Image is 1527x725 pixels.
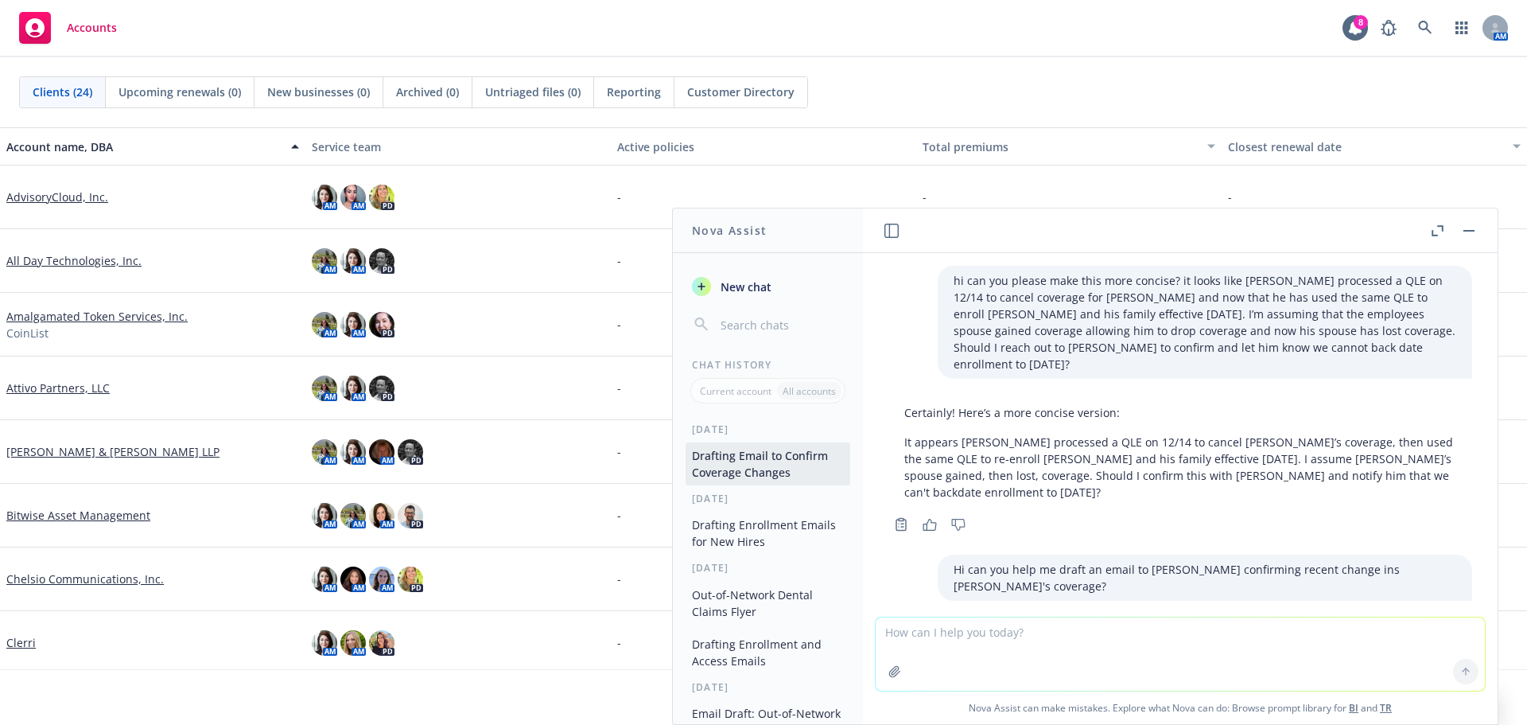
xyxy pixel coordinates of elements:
[340,567,366,592] img: photo
[1409,12,1441,44] a: Search
[700,384,771,398] p: Current account
[312,630,337,656] img: photo
[673,561,863,575] div: [DATE]
[312,138,604,155] div: Service team
[312,185,337,210] img: photo
[904,404,1456,421] p: Certainly! Here’s a more concise version:
[312,503,337,528] img: photo
[340,376,366,401] img: photo
[369,630,394,656] img: photo
[686,442,850,485] button: Drafting Email to Confirm Coverage Changes
[607,84,661,100] span: Reporting
[717,314,844,336] input: Search chats
[673,423,863,436] div: [DATE]
[673,492,863,505] div: [DATE]
[617,507,621,524] span: -
[340,312,366,337] img: photo
[369,439,394,465] img: photo
[119,84,241,100] span: Upcoming renewals (0)
[340,439,366,465] img: photo
[617,189,621,205] span: -
[396,84,459,100] span: Archived (0)
[894,517,908,532] svg: Copy to clipboard
[67,21,117,34] span: Accounts
[6,189,108,205] a: AdvisoryCloud, Inc.
[369,312,394,337] img: photo
[916,127,1222,166] button: Total premiums
[369,185,394,210] img: photo
[6,507,150,524] a: Bitwise Asset Management
[267,84,370,100] span: New businesses (0)
[1349,701,1358,715] a: BI
[617,634,621,651] span: -
[692,222,767,239] h1: Nova Assist
[369,376,394,401] img: photo
[33,84,92,100] span: Clients (24)
[946,513,971,536] button: Thumbs down
[686,631,850,674] button: Drafting Enrollment and Access Emails
[617,138,910,155] div: Active policies
[673,680,863,694] div: [DATE]
[869,692,1491,724] span: Nova Assist can make mistakes. Explore what Nova can do: Browse prompt library for and
[398,567,423,592] img: photo
[398,439,423,465] img: photo
[617,571,621,587] span: -
[340,185,366,210] img: photo
[717,279,771,295] span: New chat
[312,248,337,274] img: photo
[6,571,164,587] a: Chelsio Communications, Inc.
[617,443,621,460] span: -
[312,312,337,337] img: photo
[1228,138,1503,155] div: Closest renewal date
[923,189,927,205] span: -
[13,6,123,50] a: Accounts
[312,439,337,465] img: photo
[340,503,366,528] img: photo
[6,138,282,155] div: Account name, DBA
[1373,12,1405,44] a: Report a Bug
[1222,127,1527,166] button: Closest renewal date
[6,634,36,651] a: Clerri
[6,325,49,341] span: CoinList
[783,384,836,398] p: All accounts
[312,376,337,401] img: photo
[686,512,850,555] button: Drafting Enrollment Emails for New Hires
[923,138,1198,155] div: Total premiums
[673,358,863,372] div: Chat History
[1380,701,1392,715] a: TR
[617,252,621,269] span: -
[369,248,394,274] img: photo
[687,84,795,100] span: Customer Directory
[305,127,611,166] button: Service team
[954,272,1456,372] p: hi can you please make this more concise? it looks like [PERSON_NAME] processed a QLE on 12/14 to...
[904,434,1456,501] p: It appears [PERSON_NAME] processed a QLE on 12/14 to cancel [PERSON_NAME]’s coverage, then used t...
[617,380,621,396] span: -
[340,630,366,656] img: photo
[686,582,850,625] button: Out-of-Network Dental Claims Flyer
[1446,12,1478,44] a: Switch app
[617,316,621,333] span: -
[369,503,394,528] img: photo
[485,84,581,100] span: Untriaged files (0)
[6,308,188,325] a: Amalgamated Token Services, Inc.
[611,127,916,166] button: Active policies
[686,272,850,301] button: New chat
[398,503,423,528] img: photo
[312,567,337,592] img: photo
[340,248,366,274] img: photo
[6,252,142,269] a: All Day Technologies, Inc.
[1228,189,1232,205] span: -
[954,561,1456,594] p: Hi can you help me draft an email to [PERSON_NAME] confirming recent change ins [PERSON_NAME]'s c...
[1354,15,1368,29] div: 8
[369,567,394,592] img: photo
[6,443,220,460] a: [PERSON_NAME] & [PERSON_NAME] LLP
[6,380,110,396] a: Attivo Partners, LLC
